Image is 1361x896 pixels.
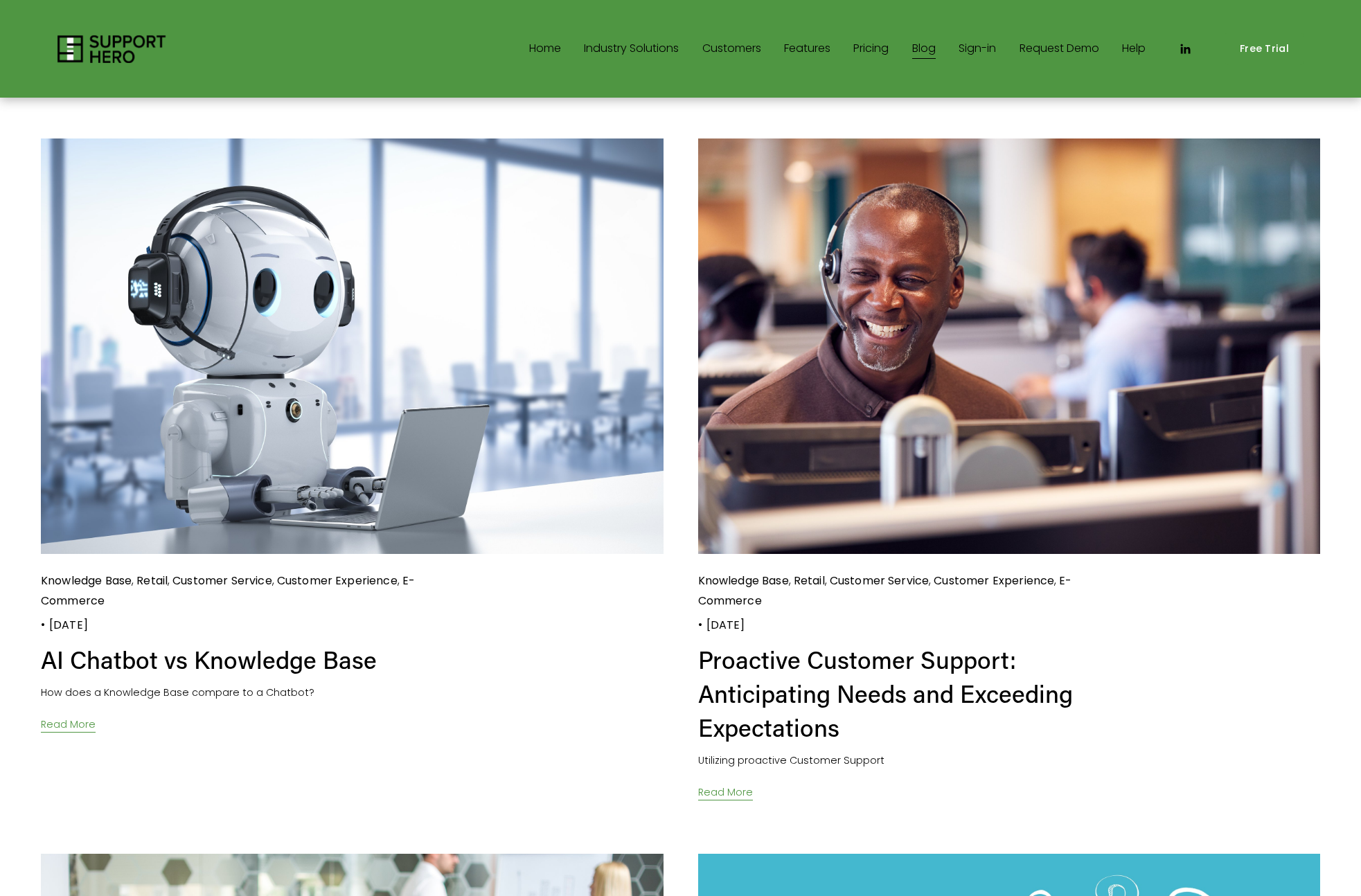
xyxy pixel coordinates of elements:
[584,39,679,59] span: Industry Solutions
[41,573,415,609] a: E-Commerce
[698,573,789,589] a: Knowledge Base
[136,573,168,589] a: Retail
[1225,33,1304,65] a: Free Trial
[1054,573,1056,589] span: ,
[702,38,761,60] a: Customers
[794,573,825,589] a: Retail
[584,38,679,60] a: folder dropdown
[172,573,272,589] a: Customer Service
[41,684,477,702] p: How does a Knowledge Base compare to a Chatbot?
[929,573,931,589] span: ,
[49,620,88,631] time: [DATE]
[277,573,398,589] a: Customer Experience
[698,752,1134,770] p: Utilizing proactive Customer Support
[784,38,830,60] a: Features
[789,573,791,589] span: ,
[830,573,929,589] a: Customer Service
[168,573,170,589] span: ,
[698,573,1072,609] a: E-Commerce
[272,573,274,589] span: ,
[706,620,745,631] time: [DATE]
[959,38,996,60] a: Sign-in
[934,573,1054,589] a: Customer Experience
[825,573,827,589] span: ,
[1122,38,1146,60] a: Help
[698,770,753,803] a: Read More
[57,35,166,63] img: Support Hero
[41,573,132,589] a: Knowledge Base
[853,38,889,60] a: Pricing
[912,38,936,60] a: Blog
[132,573,134,589] span: ,
[695,136,1324,556] img: Proactive Customer Support: Anticipating Needs and Exceeding Expectations
[1178,42,1192,56] a: LinkedIn
[529,38,561,60] a: Home
[41,702,96,735] a: Read More
[41,643,377,675] a: AI Chatbot vs Knowledge Base
[698,643,1073,744] a: Proactive Customer Support: Anticipating Needs and Exceeding Expectations
[37,136,666,556] img: AI Chatbot vs Knowledge Base
[398,573,400,589] span: ,
[1020,38,1099,60] a: Request Demo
